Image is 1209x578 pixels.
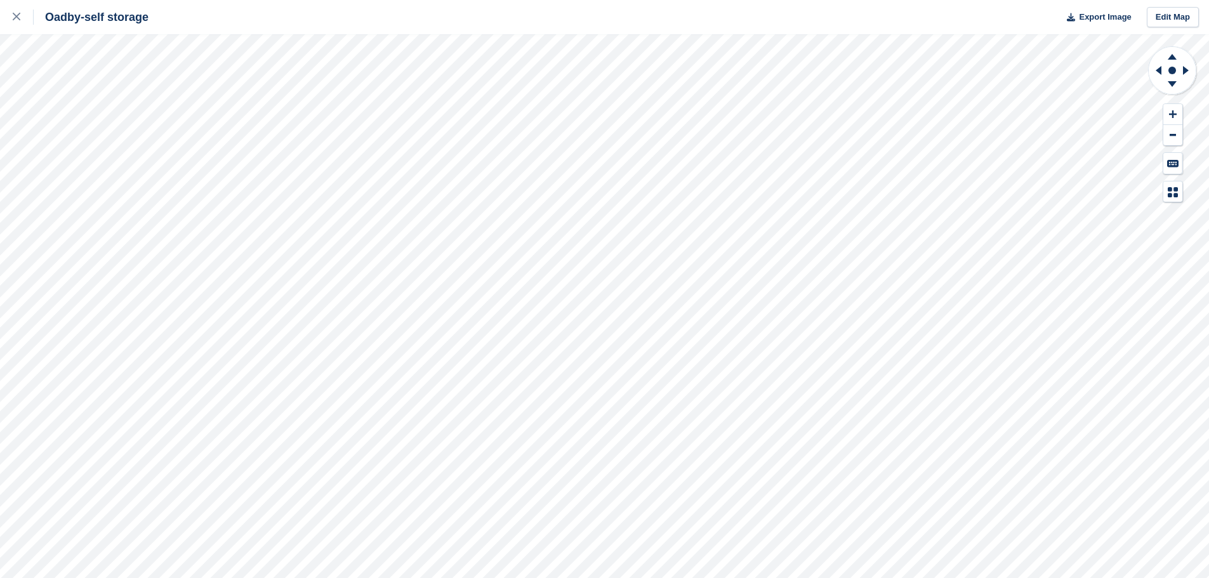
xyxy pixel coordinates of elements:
a: Edit Map [1147,7,1199,28]
button: Keyboard Shortcuts [1163,153,1182,174]
span: Export Image [1079,11,1131,23]
button: Zoom Out [1163,125,1182,146]
button: Map Legend [1163,181,1182,202]
button: Export Image [1059,7,1132,28]
button: Zoom In [1163,104,1182,125]
div: Oadby-self storage [34,10,149,25]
